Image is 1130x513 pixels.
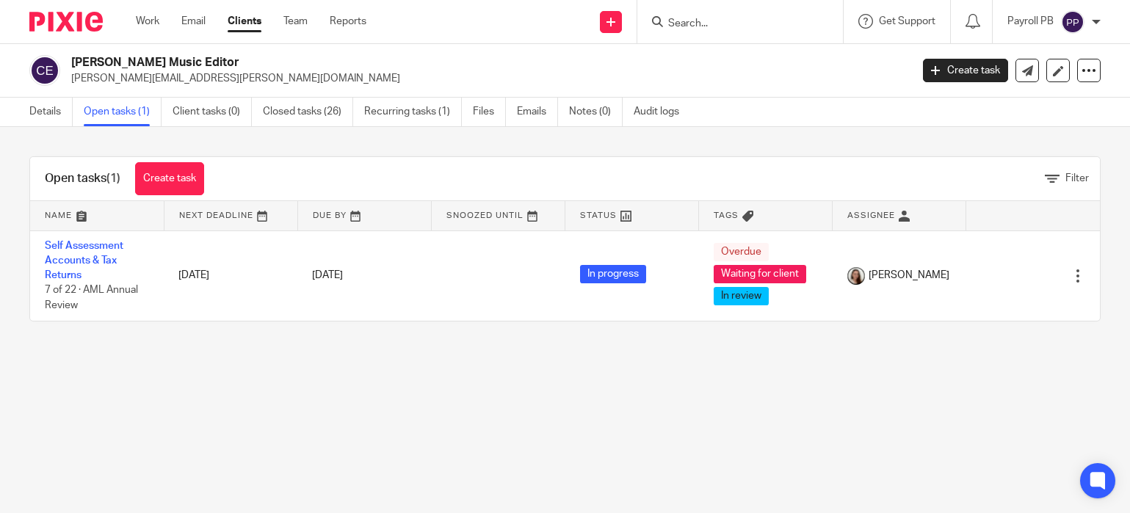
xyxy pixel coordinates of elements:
a: Clients [228,14,261,29]
a: Create task [923,59,1008,82]
a: Closed tasks (26) [263,98,353,126]
a: Details [29,98,73,126]
span: Tags [714,211,739,219]
a: Emails [517,98,558,126]
span: Get Support [879,16,935,26]
a: Team [283,14,308,29]
span: Status [580,211,617,219]
span: Snoozed Until [446,211,524,219]
p: Payroll PB [1007,14,1054,29]
img: Profile.png [847,267,865,285]
p: [PERSON_NAME][EMAIL_ADDRESS][PERSON_NAME][DOMAIN_NAME] [71,71,901,86]
a: Self Assessment Accounts & Tax Returns [45,241,123,281]
a: Recurring tasks (1) [364,98,462,126]
a: Notes (0) [569,98,623,126]
img: Pixie [29,12,103,32]
td: [DATE] [164,230,297,321]
span: In review [714,287,769,305]
h2: [PERSON_NAME] Music Editor [71,55,735,70]
span: (1) [106,172,120,184]
img: svg%3E [1061,10,1084,34]
span: Filter [1065,173,1089,183]
a: Audit logs [634,98,690,126]
a: Files [473,98,506,126]
span: [DATE] [312,270,343,280]
a: Reports [330,14,366,29]
span: 7 of 22 · AML Annual Review [45,285,138,311]
a: Work [136,14,159,29]
a: Open tasks (1) [84,98,162,126]
input: Search [667,18,799,31]
span: Overdue [714,243,769,261]
a: Create task [135,162,204,195]
img: svg%3E [29,55,60,86]
a: Client tasks (0) [173,98,252,126]
span: Waiting for client [714,265,806,283]
h1: Open tasks [45,171,120,186]
a: Email [181,14,206,29]
span: In progress [580,265,646,283]
span: [PERSON_NAME] [869,268,949,283]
